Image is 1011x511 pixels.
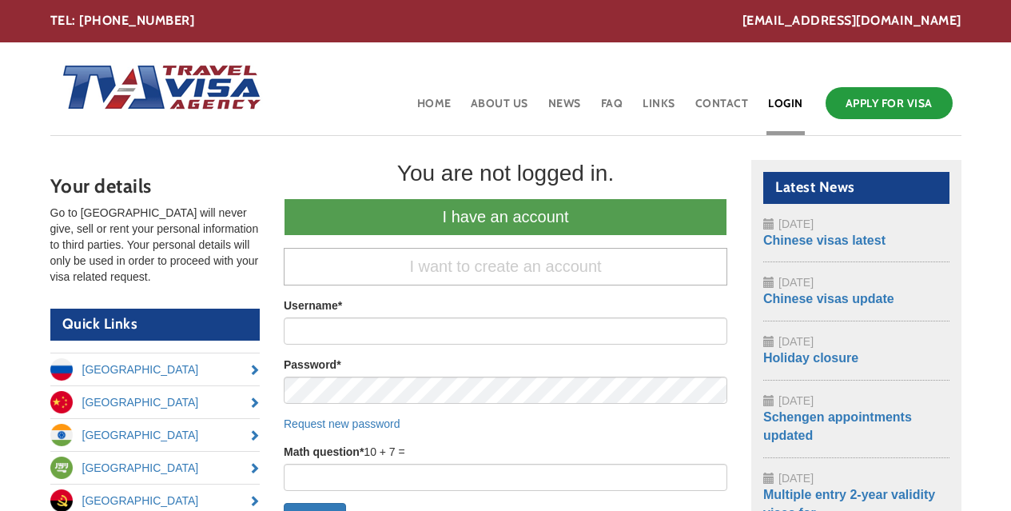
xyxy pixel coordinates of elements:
[778,394,814,407] span: [DATE]
[50,49,263,129] img: Home
[284,444,727,491] div: 10 + 7 =
[778,218,814,230] span: [DATE]
[284,248,727,285] a: I want to create an account
[284,444,364,460] label: Math question
[547,83,583,135] a: News
[284,160,727,187] div: You are not logged in.
[50,205,261,285] p: Go to [GEOGRAPHIC_DATA] will never give, sell or rent your personal information to third parties....
[778,276,814,289] span: [DATE]
[763,410,912,442] a: Schengen appointments updated
[50,353,261,385] a: [GEOGRAPHIC_DATA]
[742,12,961,30] a: [EMAIL_ADDRESS][DOMAIN_NAME]
[284,297,342,313] label: Username
[778,472,814,485] span: [DATE]
[50,452,261,484] a: [GEOGRAPHIC_DATA]
[763,234,886,247] a: Chinese visas latest
[641,83,677,135] a: Links
[766,83,805,135] a: Login
[599,83,625,135] a: FAQ
[50,386,261,418] a: [GEOGRAPHIC_DATA]
[826,87,953,119] a: Apply for Visa
[763,292,894,305] a: Chinese visas update
[469,83,530,135] a: About Us
[694,83,750,135] a: Contact
[360,445,364,458] span: This field is required.
[416,83,453,135] a: Home
[763,351,858,365] a: Holiday closure
[284,198,727,236] a: I have an account
[284,357,341,373] label: Password
[284,417,400,430] a: Request new password
[763,172,949,204] h2: Latest News
[50,419,261,451] a: [GEOGRAPHIC_DATA]
[50,176,261,197] h3: Your details
[778,335,814,348] span: [DATE]
[336,358,340,371] span: This field is required.
[50,12,961,30] div: TEL: [PHONE_NUMBER]
[338,299,342,312] span: This field is required.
